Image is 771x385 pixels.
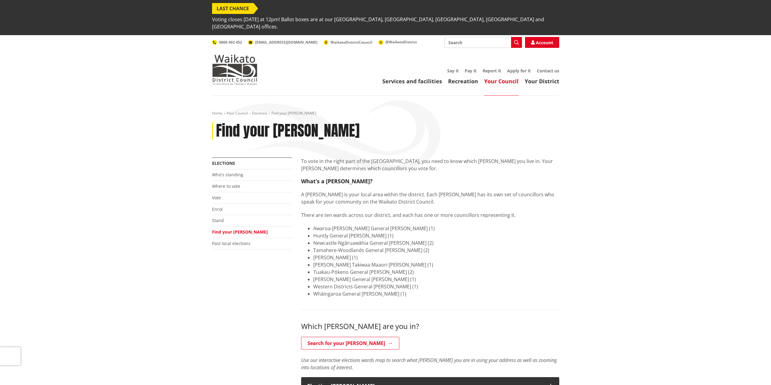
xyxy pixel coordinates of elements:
[212,183,240,189] a: Where to vote
[507,68,531,74] a: Apply for it
[525,78,559,85] a: Your District
[448,78,478,85] a: Recreation
[525,37,559,48] a: Account
[271,111,316,116] span: Find your [PERSON_NAME]
[227,111,248,116] a: Your Council
[313,225,559,232] li: Awaroa-[PERSON_NAME] General [PERSON_NAME] (1)
[313,232,559,239] li: Huntly General [PERSON_NAME] (1)
[301,337,399,350] a: Search for your [PERSON_NAME]
[212,217,224,223] a: Stand
[483,68,501,74] a: Report it
[301,211,559,219] p: There are ten wards across our district, and each has one or more councillors representing it.
[378,39,417,45] a: @WaikatoDistrict
[331,40,372,45] span: WaikatoDistrictCouncil
[313,283,559,290] li: Western Districts General [PERSON_NAME] (1)
[313,239,559,247] li: Newcastle-Ngāruawāhia General [PERSON_NAME] (2)
[484,78,519,85] a: Your Council
[537,68,559,74] a: Contact us
[382,78,442,85] a: Services and facilities
[301,191,559,205] p: A [PERSON_NAME] is your local area within the district. Each [PERSON_NAME] has its own set of cou...
[313,254,559,261] li: [PERSON_NAME] (1)
[313,268,559,276] li: Tuakau-Pōkeno General [PERSON_NAME] (2)
[212,195,221,201] a: Vote
[313,247,559,254] li: Tamahere-Woodlands General [PERSON_NAME] (2)
[313,290,559,297] li: Whāingaroa General [PERSON_NAME] (1)
[324,40,372,45] a: WaikatoDistrictCouncil
[444,37,522,48] input: Search input
[212,241,251,246] a: Past local elections
[313,261,559,268] li: [PERSON_NAME] Takiwaa Maaori [PERSON_NAME] (1)
[212,14,559,32] span: Voting closes [DATE] at 12pm! Ballot boxes are at our [GEOGRAPHIC_DATA], [GEOGRAPHIC_DATA], [GEOG...
[465,68,477,74] a: Pay it
[313,276,559,283] li: [PERSON_NAME] General [PERSON_NAME] (1)
[248,40,317,45] a: [EMAIL_ADDRESS][DOMAIN_NAME]
[447,68,459,74] a: Say it
[385,39,417,45] span: @WaikatoDistrict
[212,111,222,116] a: Home
[212,55,258,85] img: Waikato District Council - Te Kaunihera aa Takiwaa o Waikato
[301,158,553,172] span: To vote in the right part of the [GEOGRAPHIC_DATA], you need to know which [PERSON_NAME] you live...
[252,111,267,116] a: Elections
[212,160,235,166] a: Elections
[301,322,559,331] h3: Which [PERSON_NAME] are you in?
[212,40,242,45] a: 0800 492 452
[212,111,559,116] nav: breadcrumb
[301,357,557,371] em: Use our interactive elections wards map to search what [PERSON_NAME] you are in using your addres...
[212,3,254,14] span: LAST CHANCE
[212,206,223,212] a: Enrol
[255,40,317,45] span: [EMAIL_ADDRESS][DOMAIN_NAME]
[301,178,373,185] strong: What’s a [PERSON_NAME]?
[212,172,243,178] a: Who's standing
[212,229,268,235] a: Find your [PERSON_NAME]
[219,40,242,45] span: 0800 492 452
[216,122,360,140] h1: Find your [PERSON_NAME]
